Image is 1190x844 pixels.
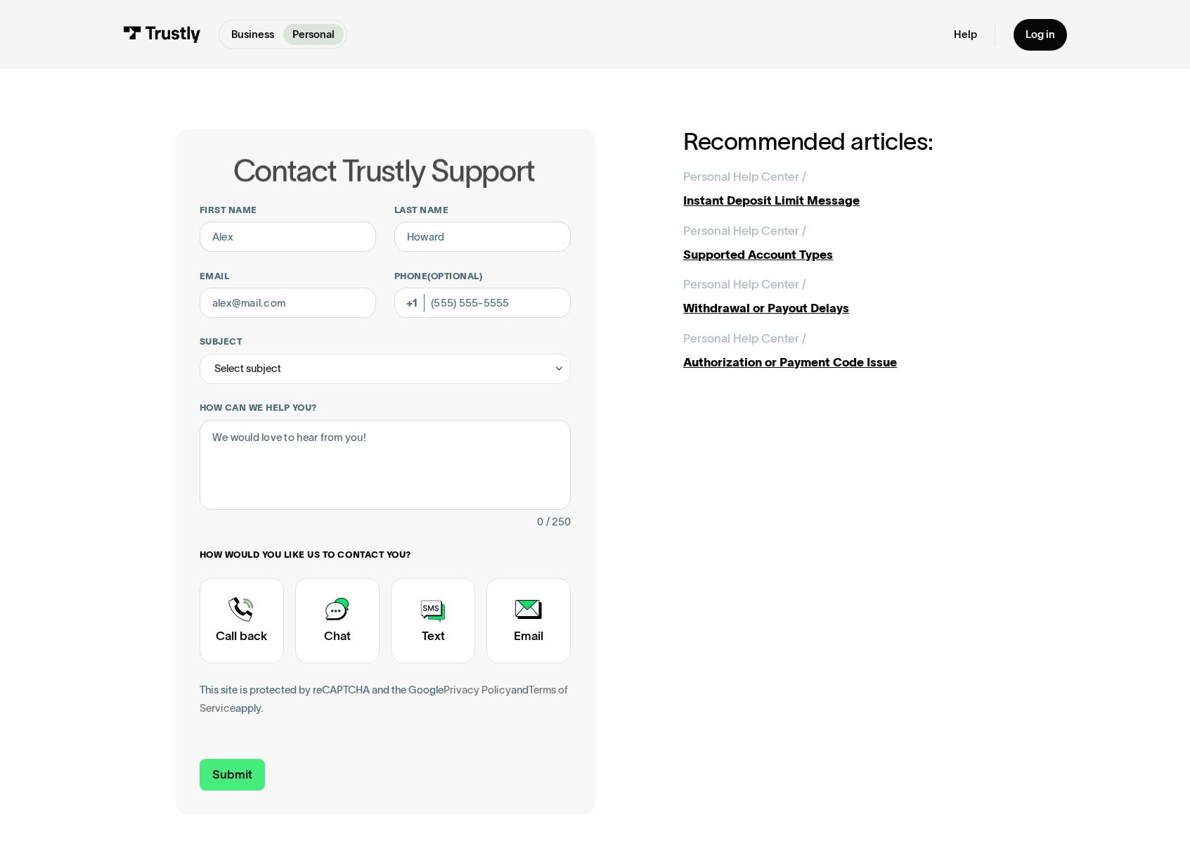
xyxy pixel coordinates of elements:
[683,329,1014,371] a: Personal Help Center /Authorization or Payment Code Issue
[683,167,806,186] div: Personal Help Center /
[683,275,1014,317] a: Personal Help Center /Withdrawal or Payout Delays
[200,204,571,791] form: Contact Trustly Support
[394,222,571,252] input: Howard
[394,270,571,282] label: Phone
[292,27,335,42] p: Personal
[200,759,265,791] input: Submit
[200,204,377,216] label: First name
[214,359,281,378] div: Select subject
[683,129,1014,155] h2: Recommended articles:
[683,222,806,240] div: Personal Help Center /
[683,245,1014,264] div: Supported Account Types
[200,549,571,561] label: How would you like us to contact you?
[231,27,274,42] p: Business
[683,353,1014,371] div: Authorization or Payment Code Issue
[200,222,377,252] input: Alex
[683,329,806,347] div: Personal Help Center /
[394,288,571,318] input: (555) 555-5555
[546,513,571,531] div: / 250
[200,270,377,282] label: Email
[444,684,511,696] a: Privacy Policy
[427,271,482,281] span: (Optional)
[200,354,571,384] div: Select subject
[1014,19,1067,51] a: Log in
[1026,27,1055,41] div: Log in
[954,27,977,41] a: Help
[683,191,1014,210] div: Instant Deposit Limit Message
[683,222,1014,264] a: Personal Help Center /Supported Account Types
[200,402,571,414] label: How can we help you?
[683,275,806,293] div: Personal Help Center /
[683,167,1014,210] a: Personal Help Center /Instant Deposit Limit Message
[200,684,568,714] a: Terms of Service
[537,513,543,531] div: 0
[200,288,377,318] input: alex@mail.com
[123,26,201,42] img: Trustly Logo
[200,335,571,347] label: Subject
[394,204,571,216] label: Last name
[283,24,344,46] a: Personal
[197,155,571,188] h1: Contact Trustly Support
[200,681,571,717] div: This site is protected by reCAPTCHA and the Google and apply.
[683,299,1014,317] div: Withdrawal or Payout Delays
[223,24,284,46] a: Business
